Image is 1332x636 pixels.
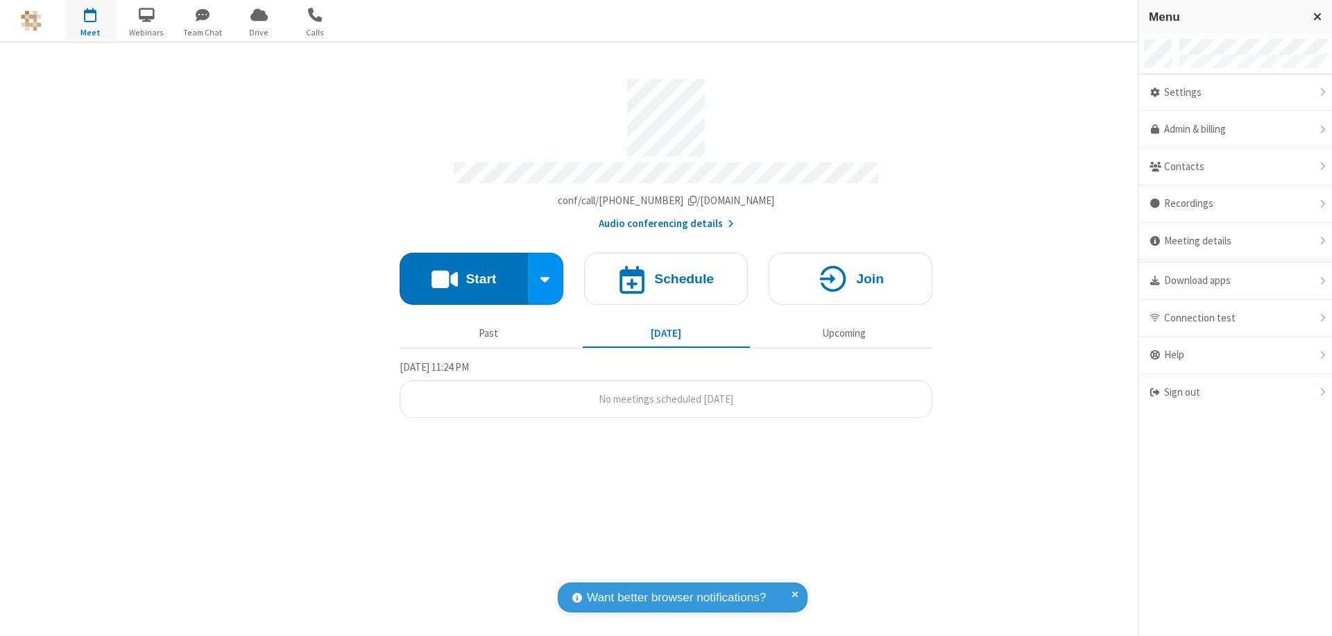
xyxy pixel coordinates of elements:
span: Want better browser notifications? [587,589,766,607]
div: Contacts [1138,149,1332,186]
span: Webinars [121,26,173,39]
div: Download apps [1138,262,1332,300]
img: QA Selenium DO NOT DELETE OR CHANGE [21,10,42,31]
h4: Schedule [654,272,714,285]
button: Join [769,253,932,305]
button: [DATE] [583,320,750,346]
section: Account details [400,69,932,232]
div: Help [1138,337,1332,374]
div: Settings [1138,74,1332,112]
button: Copy my meeting room linkCopy my meeting room link [558,193,775,209]
button: Audio conferencing details [599,216,734,232]
h4: Start [466,272,496,285]
div: Meeting details [1138,223,1332,260]
div: Connection test [1138,300,1332,337]
button: Upcoming [760,320,928,346]
button: Schedule [584,253,748,305]
h4: Join [856,272,884,285]
section: Today's Meetings [400,359,932,419]
div: Sign out [1138,374,1332,411]
span: Drive [233,26,285,39]
span: [DATE] 11:24 PM [400,360,469,374]
div: Recordings [1138,185,1332,223]
span: Calls [289,26,341,39]
h3: Menu [1149,10,1301,24]
button: Start [400,253,528,305]
span: Team Chat [177,26,229,39]
div: Start conference options [528,253,564,305]
span: Meet [65,26,117,39]
a: Admin & billing [1138,111,1332,149]
span: Copy my meeting room link [558,194,775,207]
span: No meetings scheduled [DATE] [599,392,733,405]
button: Past [405,320,572,346]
